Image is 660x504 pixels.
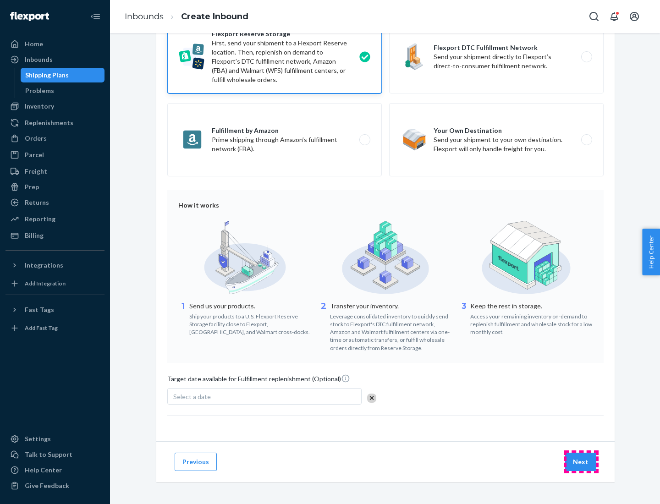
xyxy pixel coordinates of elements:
a: Help Center [5,463,104,477]
div: Give Feedback [25,481,69,490]
div: Home [25,39,43,49]
a: Replenishments [5,115,104,130]
a: Inbounds [125,11,164,22]
div: Help Center [25,466,62,475]
a: Settings [5,432,104,446]
button: Open account menu [625,7,643,26]
button: Close Navigation [86,7,104,26]
button: Integrations [5,258,104,273]
a: Billing [5,228,104,243]
span: Select a date [173,393,211,400]
div: Billing [25,231,44,240]
a: Inbounds [5,52,104,67]
p: Transfer your inventory. [330,301,452,311]
div: Add Fast Tag [25,324,58,332]
button: Fast Tags [5,302,104,317]
div: Freight [25,167,47,176]
button: Previous [175,453,217,471]
a: Inventory [5,99,104,114]
div: Add Integration [25,279,66,287]
button: Help Center [642,229,660,275]
div: Ship your products to a U.S. Flexport Reserve Storage facility close to Flexport, [GEOGRAPHIC_DAT... [189,311,312,336]
a: Orders [5,131,104,146]
div: 1 [178,301,187,336]
span: Target date available for Fulfillment replenishment (Optional) [167,374,350,387]
div: 3 [459,301,468,336]
div: Prep [25,182,39,192]
div: Access your remaining inventory on-demand to replenish fulfillment and wholesale stock for a low ... [470,311,593,336]
a: Parcel [5,148,104,162]
div: Shipping Plans [25,71,69,80]
a: Freight [5,164,104,179]
div: Problems [25,86,54,95]
div: Inventory [25,102,54,111]
a: Home [5,37,104,51]
div: Integrations [25,261,63,270]
a: Prep [5,180,104,194]
button: Give Feedback [5,478,104,493]
button: Open notifications [605,7,623,26]
div: Inbounds [25,55,53,64]
a: Returns [5,195,104,210]
button: Next [565,453,596,471]
button: Open Search Box [585,7,603,26]
a: Create Inbound [181,11,248,22]
a: Shipping Plans [21,68,105,82]
div: Leverage consolidated inventory to quickly send stock to Flexport's DTC fulfillment network, Amaz... [330,311,452,352]
a: Add Fast Tag [5,321,104,335]
p: Keep the rest in storage. [470,301,593,311]
a: Reporting [5,212,104,226]
div: Talk to Support [25,450,72,459]
div: 2 [319,301,328,352]
div: Reporting [25,214,55,224]
div: Settings [25,434,51,444]
div: Returns [25,198,49,207]
a: Add Integration [5,276,104,291]
ol: breadcrumbs [117,3,256,30]
div: Replenishments [25,118,73,127]
img: Flexport logo [10,12,49,21]
div: Parcel [25,150,44,159]
div: Orders [25,134,47,143]
p: Send us your products. [189,301,312,311]
div: Fast Tags [25,305,54,314]
a: Problems [21,83,105,98]
a: Talk to Support [5,447,104,462]
div: How it works [178,201,593,210]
